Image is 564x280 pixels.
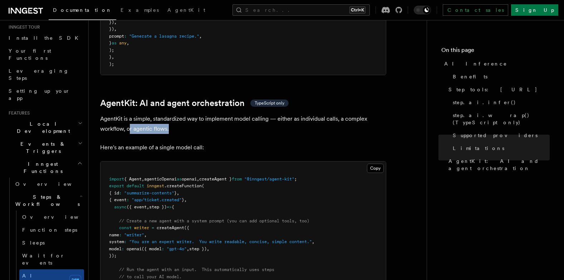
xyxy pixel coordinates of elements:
[53,7,112,13] span: Documentation
[312,239,314,244] span: ,
[112,54,114,59] span: ,
[114,204,127,209] span: async
[119,218,309,223] span: // Create a new agent with a system prompt (you can add optional tools, too)
[142,246,162,251] span: ({ model
[6,117,84,137] button: Local Development
[202,183,204,188] span: (
[152,225,154,230] span: =
[6,140,78,155] span: Events & Triggers
[49,2,116,20] a: Documentation
[109,239,124,244] span: system
[184,225,189,230] span: ({
[19,211,84,223] a: Overview
[6,64,84,85] a: Leveraging Steps
[114,20,117,25] span: ,
[177,177,182,182] span: as
[22,227,77,233] span: Function steps
[182,177,197,182] span: openai
[367,164,384,173] button: Copy
[15,181,89,187] span: Overview
[129,239,312,244] span: "You are an expert writer. You write readable, concise, simple content."
[6,110,30,116] span: Features
[109,177,124,182] span: import
[127,183,144,188] span: default
[450,129,550,142] a: Supported providers
[127,197,129,202] span: :
[255,100,284,106] span: TypeScript only
[232,177,242,182] span: from
[162,246,164,251] span: :
[9,48,51,61] span: Your first Functions
[349,6,366,14] kbd: Ctrl+K
[147,183,164,188] span: inngest
[443,4,508,16] a: Contact sales
[100,143,386,153] p: Here's an example of a single model call:
[207,246,209,251] span: ,
[127,40,129,45] span: ,
[13,190,84,211] button: Steps & Workflows
[6,85,84,105] a: Setting up your app
[453,132,538,139] span: Supported providers
[448,86,538,93] span: Step tools: [URL]
[142,177,144,182] span: ,
[199,177,232,182] span: createAgent }
[109,20,114,25] span: })
[109,253,117,258] span: });
[22,253,65,266] span: Wait for events
[6,137,84,158] button: Events & Triggers
[448,158,550,172] span: AgentKit: AI and agent orchestration
[119,267,274,272] span: // Run the agent with an input. This automatically uses steps
[109,62,114,67] span: );
[6,32,84,44] a: Install the SDK
[147,204,149,209] span: ,
[109,197,127,202] span: { event
[100,114,386,134] p: AgentKit is a simple, standardized way to implement model calling — either as individual calls, a...
[9,88,70,101] span: Setting up your app
[114,26,117,32] span: ,
[19,236,84,249] a: Sleeps
[167,246,187,251] span: "gpt-4o"
[446,155,550,175] a: AgentKit: AI and agent orchestration
[144,232,147,237] span: ,
[134,225,149,230] span: writer
[6,160,77,175] span: Inngest Functions
[232,4,370,16] button: Search...Ctrl+K
[244,177,294,182] span: "@inngest/agent-kit"
[197,177,199,182] span: ,
[511,4,558,16] a: Sign Up
[149,204,167,209] span: step })
[450,70,550,83] a: Benefits
[294,177,297,182] span: ;
[167,7,205,13] span: AgentKit
[109,183,124,188] span: export
[187,246,189,251] span: ,
[112,40,117,45] span: as
[119,225,132,230] span: const
[109,246,122,251] span: model
[129,34,199,39] span: "Generate a lasagna recipe."
[13,193,80,208] span: Steps & Workflows
[441,46,550,57] h4: On this page
[144,177,177,182] span: agenticOpenai
[441,57,550,70] a: AI Inference
[122,246,124,251] span: :
[446,83,550,96] a: Step tools: [URL]
[127,204,147,209] span: ({ event
[157,225,184,230] span: createAgent
[453,145,504,152] span: Limitations
[124,239,127,244] span: :
[453,112,550,126] span: step.ai.wrap() (TypeScript only)
[119,190,122,195] span: :
[167,204,172,209] span: =>
[9,35,83,41] span: Install the SDK
[199,34,202,39] span: ,
[119,232,122,237] span: :
[116,2,163,19] a: Examples
[163,2,210,19] a: AgentKit
[6,24,40,30] span: Inngest tour
[109,190,119,195] span: { id
[6,44,84,64] a: Your first Functions
[127,246,142,251] span: openai
[124,177,142,182] span: { Agent
[444,60,507,67] span: AI Inference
